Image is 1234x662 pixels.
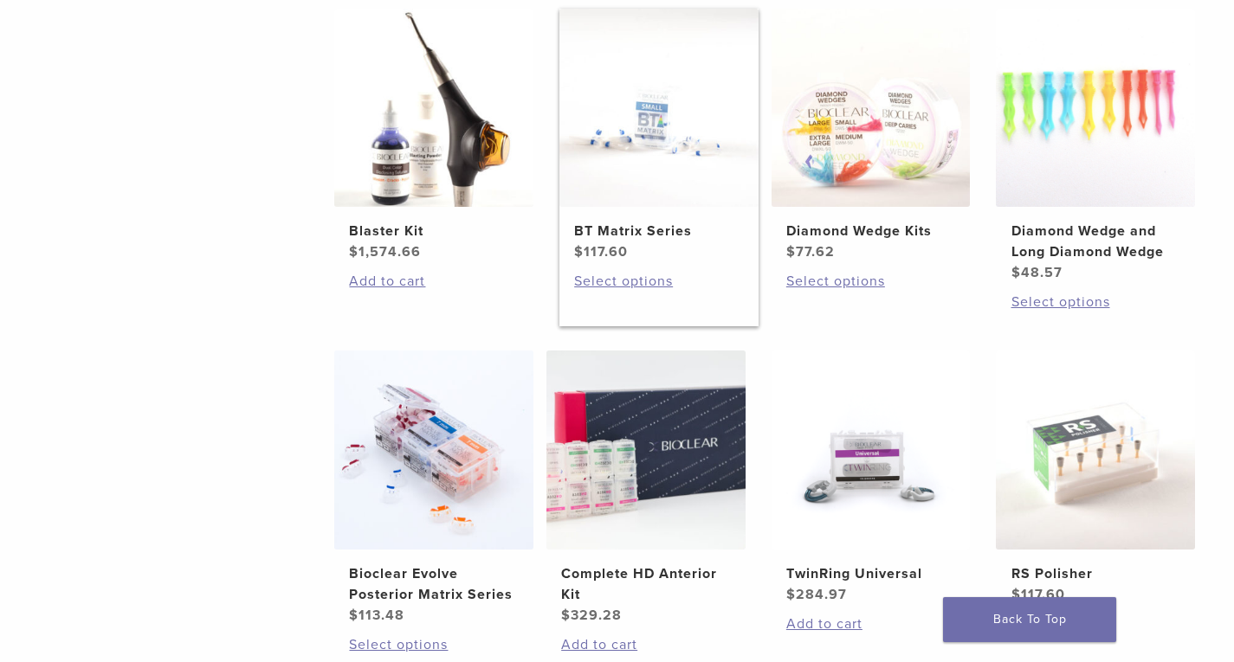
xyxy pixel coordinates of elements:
[561,634,730,655] a: Add to cart: “Complete HD Anterior Kit”
[1011,563,1180,584] h2: RS Polisher
[334,9,533,263] a: Blaster KitBlaster Kit $1,574.66
[559,9,759,263] a: BT Matrix SeriesBT Matrix Series $117.60
[559,9,759,208] img: BT Matrix Series
[334,350,533,550] img: Bioclear Evolve Posterior Matrix Series
[786,221,955,241] h2: Diamond Wedge Kits
[349,634,518,655] a: Select options for “Bioclear Evolve Posterior Matrix Series”
[1011,221,1180,262] h2: Diamond Wedge and Long Diamond Wedge
[786,563,955,584] h2: TwinRing Universal
[786,586,796,603] span: $
[546,350,746,626] a: Complete HD Anterior KitComplete HD Anterior Kit $329.28
[349,271,518,292] a: Add to cart: “Blaster Kit”
[349,607,359,624] span: $
[996,9,1195,208] img: Diamond Wedge and Long Diamond Wedge
[1011,586,1065,603] bdi: 117.60
[349,607,404,624] bdi: 113.48
[1011,264,1063,281] bdi: 48.57
[349,563,518,605] h2: Bioclear Evolve Posterior Matrix Series
[996,350,1195,550] img: RS Polisher
[349,243,359,260] span: $
[772,9,971,208] img: Diamond Wedge Kits
[574,271,743,292] a: Select options for “BT Matrix Series”
[349,221,518,241] h2: Blaster Kit
[786,614,955,634] a: Add to cart: “TwinRing Universal”
[561,563,730,605] h2: Complete HD Anterior Kit
[786,243,835,260] bdi: 77.62
[574,243,628,260] bdi: 117.60
[943,597,1116,642] a: Back To Top
[349,243,421,260] bdi: 1,574.66
[772,350,971,550] img: TwinRing Universal
[546,350,746,550] img: Complete HD Anterior Kit
[786,243,796,260] span: $
[574,221,743,241] h2: BT Matrix Series
[786,271,955,292] a: Select options for “Diamond Wedge Kits”
[772,350,971,605] a: TwinRing UniversalTwinRing Universal $284.97
[772,9,971,263] a: Diamond Wedge KitsDiamond Wedge Kits $77.62
[334,350,533,626] a: Bioclear Evolve Posterior Matrix SeriesBioclear Evolve Posterior Matrix Series $113.48
[561,607,622,624] bdi: 329.28
[1011,586,1021,603] span: $
[786,586,847,603] bdi: 284.97
[561,607,571,624] span: $
[996,9,1195,284] a: Diamond Wedge and Long Diamond WedgeDiamond Wedge and Long Diamond Wedge $48.57
[1011,292,1180,312] a: Select options for “Diamond Wedge and Long Diamond Wedge”
[574,243,584,260] span: $
[334,9,533,208] img: Blaster Kit
[996,350,1195,605] a: RS PolisherRS Polisher $117.60
[1011,264,1021,281] span: $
